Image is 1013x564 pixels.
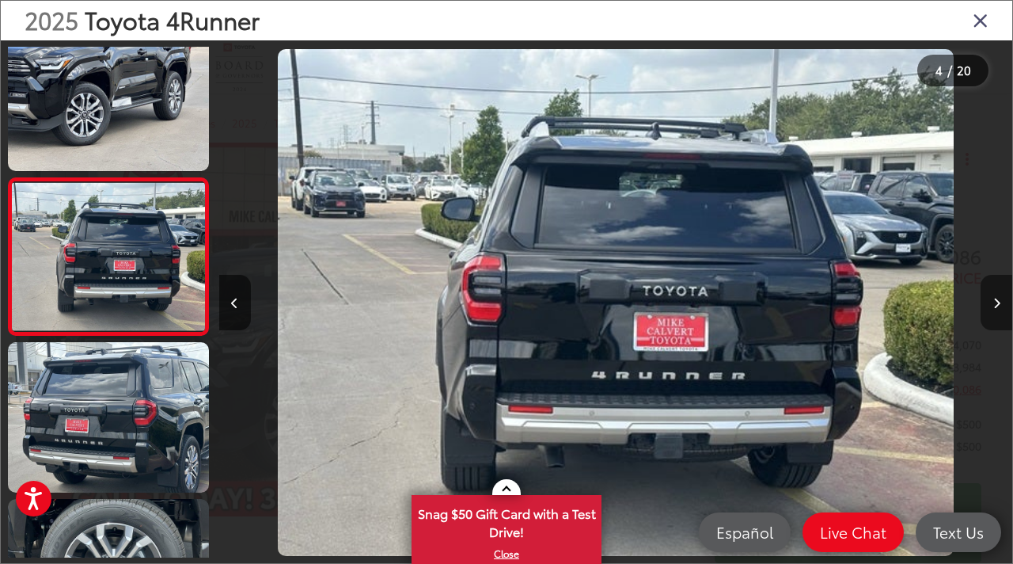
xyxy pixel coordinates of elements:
a: Live Chat [802,513,904,552]
span: 2025 [25,2,78,36]
a: Text Us [916,513,1001,552]
div: 2025 Toyota 4Runner Limited 3 [219,49,1012,557]
span: Text Us [925,522,992,542]
i: Close gallery [973,10,988,30]
button: Previous image [219,275,251,330]
span: Live Chat [812,522,894,542]
span: / [946,65,954,76]
span: Snag $50 Gift Card with a Test Drive! [413,497,600,545]
button: Next image [981,275,1012,330]
a: Español [699,513,791,552]
img: 2025 Toyota 4Runner Limited [10,182,207,330]
img: 2025 Toyota 4Runner Limited [278,49,954,557]
span: 4 [935,61,943,78]
img: 2025 Toyota 4Runner Limited [6,18,211,172]
span: Español [708,522,781,542]
span: 20 [957,61,971,78]
span: Toyota 4Runner [85,2,260,36]
img: 2025 Toyota 4Runner Limited [6,341,211,494]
